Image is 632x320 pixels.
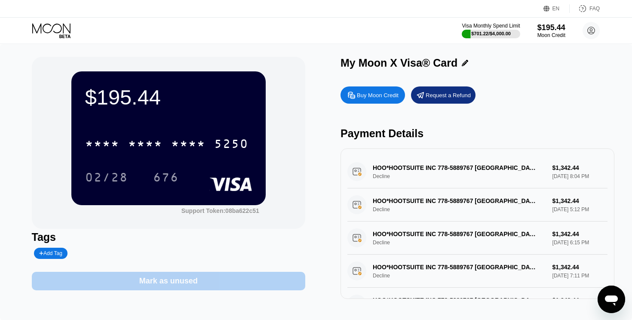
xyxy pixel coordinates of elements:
[357,92,399,99] div: Buy Moon Credit
[537,32,565,38] div: Moon Credit
[589,6,600,12] div: FAQ
[79,166,135,188] div: 02/28
[552,6,560,12] div: EN
[537,23,565,38] div: $195.44Moon Credit
[139,276,198,286] div: Mark as unused
[341,57,457,69] div: My Moon X Visa® Card
[341,86,405,104] div: Buy Moon Credit
[341,127,614,140] div: Payment Details
[570,4,600,13] div: FAQ
[32,231,306,243] div: Tags
[411,86,476,104] div: Request a Refund
[471,31,511,36] div: $701.22 / $4,000.00
[462,23,520,29] div: Visa Monthly Spend Limit
[181,207,259,214] div: Support Token: 08ba622c51
[598,286,625,313] iframe: Button to launch messaging window
[85,85,252,109] div: $195.44
[543,4,570,13] div: EN
[153,172,179,185] div: 676
[85,172,128,185] div: 02/28
[181,207,259,214] div: Support Token:08ba622c51
[537,23,565,32] div: $195.44
[426,92,471,99] div: Request a Refund
[32,263,306,290] div: Mark as unused
[214,138,249,152] div: 5250
[34,248,67,259] div: Add Tag
[147,166,185,188] div: 676
[462,23,520,38] div: Visa Monthly Spend Limit$701.22/$4,000.00
[39,250,62,256] div: Add Tag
